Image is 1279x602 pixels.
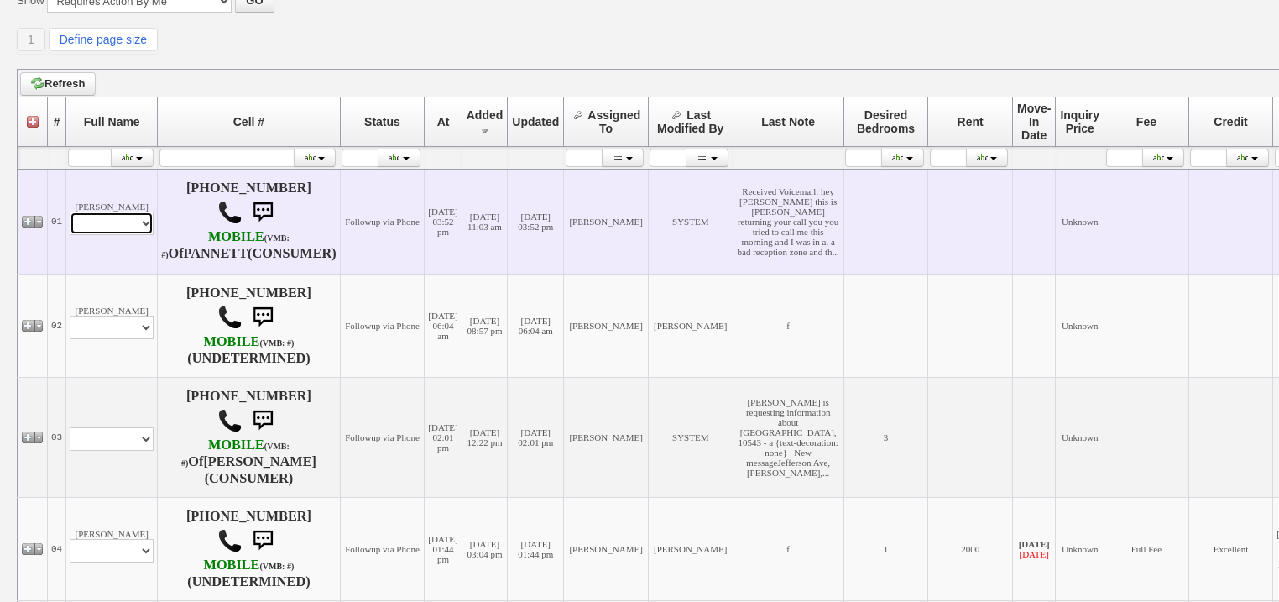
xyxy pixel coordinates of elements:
span: Assigned To [587,108,640,135]
td: Followup via Phone [340,170,425,275]
td: [DATE] 11:03 am [462,170,508,275]
td: [PERSON_NAME] [564,378,649,498]
b: T-Mobile USA, Inc. [161,229,290,261]
img: sms.png [246,301,279,334]
a: 1 [17,28,45,51]
td: [PERSON_NAME] [648,498,733,601]
td: [PERSON_NAME] [66,275,158,378]
td: [DATE] 06:04 am [508,275,564,378]
img: sms.png [246,404,279,437]
td: [DATE] 06:04 am [425,275,462,378]
td: [DATE] 03:52 pm [508,170,564,275]
h4: [PHONE_NUMBER] (UNDETERMINED) [161,509,336,589]
span: Inquiry Price [1060,108,1099,135]
td: Unknown [1056,498,1104,601]
font: MOBILE [204,558,260,573]
h4: [PHONE_NUMBER] Of (CONSUMER) [161,389,336,486]
span: Added [467,108,504,122]
td: 03 [48,378,66,498]
font: (VMB: #) [259,338,294,348]
a: Refresh [20,72,96,96]
td: 02 [48,275,66,378]
font: [DATE] [1019,549,1048,559]
b: AT&T Wireless [181,437,290,469]
span: Updated [512,115,559,128]
td: Followup via Phone [340,498,425,601]
td: [DATE] 01:44 pm [508,498,564,601]
span: Rent [958,115,984,128]
font: MOBILE [204,334,260,349]
td: [DATE] 08:57 pm [462,275,508,378]
td: [DATE] 02:01 pm [425,378,462,498]
td: f [733,498,843,601]
img: sms.png [246,196,279,229]
font: (VMB: #) [259,562,294,571]
img: call.png [217,528,243,553]
span: Status [364,115,400,128]
img: call.png [217,305,243,330]
span: Last Modified By [657,108,723,135]
span: At [437,115,450,128]
span: Last Note [761,115,815,128]
img: sms.png [246,524,279,558]
img: call.png [217,408,243,433]
td: 01 [48,170,66,275]
td: Followup via Phone [340,275,425,378]
td: Unknown [1056,275,1104,378]
td: [PERSON_NAME] [66,170,158,275]
td: [PERSON_NAME] [564,498,649,601]
span: Fee [1136,115,1156,128]
td: 2000 [928,498,1013,601]
b: AT&T Wireless [204,334,295,349]
a: Define page size [49,28,158,51]
b: [PERSON_NAME] [203,454,316,469]
th: # [48,97,66,147]
td: [DATE] 03:04 pm [462,498,508,601]
td: Excellent [1188,498,1273,601]
td: Unknown [1056,378,1104,498]
td: [PERSON_NAME] [66,498,158,601]
b: T-Mobile USA, Inc. [204,558,295,573]
td: [PERSON_NAME] [564,170,649,275]
b: [DATE] [1019,539,1050,549]
td: Unknown [1056,170,1104,275]
td: [PERSON_NAME] [564,275,649,378]
img: call.png [217,200,243,225]
td: [DATE] 01:44 pm [425,498,462,601]
td: 3 [843,378,928,498]
b: PANNETT [184,246,248,261]
td: [PERSON_NAME] is requesting information about [GEOGRAPHIC_DATA], 10543 - a {text-decoration: none... [733,378,843,498]
span: Cell # [233,115,264,128]
td: Full Fee [1104,498,1189,601]
td: [DATE] 03:52 pm [425,170,462,275]
td: 04 [48,498,66,601]
font: MOBILE [208,437,264,453]
td: f [733,275,843,378]
td: [DATE] 02:01 pm [508,378,564,498]
h4: [PHONE_NUMBER] Of (CONSUMER) [161,181,336,263]
span: Move-In Date [1017,102,1051,142]
td: SYSTEM [648,378,733,498]
td: Followup via Phone [340,378,425,498]
span: Desired Bedrooms [857,108,915,135]
td: [DATE] 12:22 pm [462,378,508,498]
td: 1 [843,498,928,601]
font: MOBILE [208,229,264,244]
span: Credit [1214,115,1247,128]
h4: [PHONE_NUMBER] (UNDETERMINED) [161,285,336,366]
td: Received Voicemail: hey [PERSON_NAME] this is [PERSON_NAME] returning your call you you tried to ... [733,170,843,275]
td: SYSTEM [648,170,733,275]
span: Full Name [84,115,140,128]
td: [PERSON_NAME] [648,275,733,378]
